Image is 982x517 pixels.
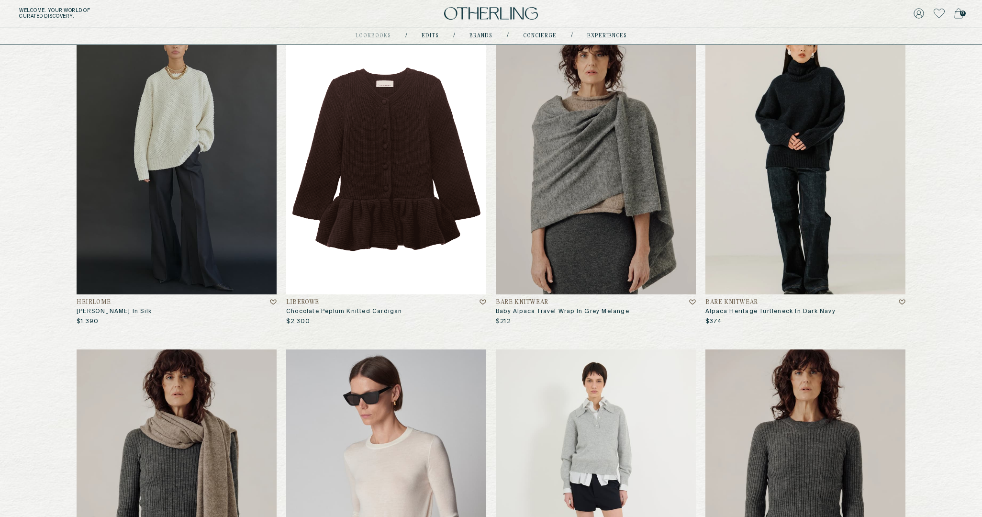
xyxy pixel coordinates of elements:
[77,318,99,326] p: $1,390
[19,8,302,19] h5: Welcome . Your world of curated discovery.
[286,299,319,306] h4: LIBEROWE
[507,32,509,40] div: /
[705,318,722,326] p: $374
[469,34,492,38] a: Brands
[77,308,277,315] h3: [PERSON_NAME] In Silk
[954,7,963,20] a: 0
[496,299,548,306] h4: Bare Knitwear
[77,24,277,294] img: Patricia Sweater in Silk
[705,299,758,306] h4: Bare Knitwear
[705,308,905,315] h3: Alpaca Heritage Turtleneck In Dark Navy
[960,11,966,16] span: 0
[422,34,439,38] a: Edits
[571,32,573,40] div: /
[405,32,407,40] div: /
[496,24,696,294] img: Baby Alpaca Travel Wrap in Grey Melange
[444,7,538,20] img: logo
[496,318,511,326] p: $212
[286,24,486,326] a: Chocolate Peplum Knitted CardiganLIBEROWEChocolate Peplum Knitted Cardigan$2,300
[523,34,557,38] a: concierge
[356,34,391,38] a: lookbooks
[705,24,905,294] img: Alpaca Heritage Turtleneck in Dark Navy
[496,24,696,326] a: Baby Alpaca Travel Wrap in Grey MelangeBare KnitwearBaby Alpaca Travel Wrap In Grey Melange$212
[705,24,905,326] a: Alpaca Heritage Turtleneck in Dark NavyBare KnitwearAlpaca Heritage Turtleneck In Dark Navy$374
[77,299,111,306] h4: Heirlome
[286,24,486,294] img: Chocolate Peplum Knitted Cardigan
[587,34,627,38] a: experiences
[286,308,486,315] h3: Chocolate Peplum Knitted Cardigan
[77,24,277,326] a: Patricia Sweater in SilkHeirlome[PERSON_NAME] In Silk$1,390
[286,318,310,326] p: $2,300
[496,308,696,315] h3: Baby Alpaca Travel Wrap In Grey Melange
[453,32,455,40] div: /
